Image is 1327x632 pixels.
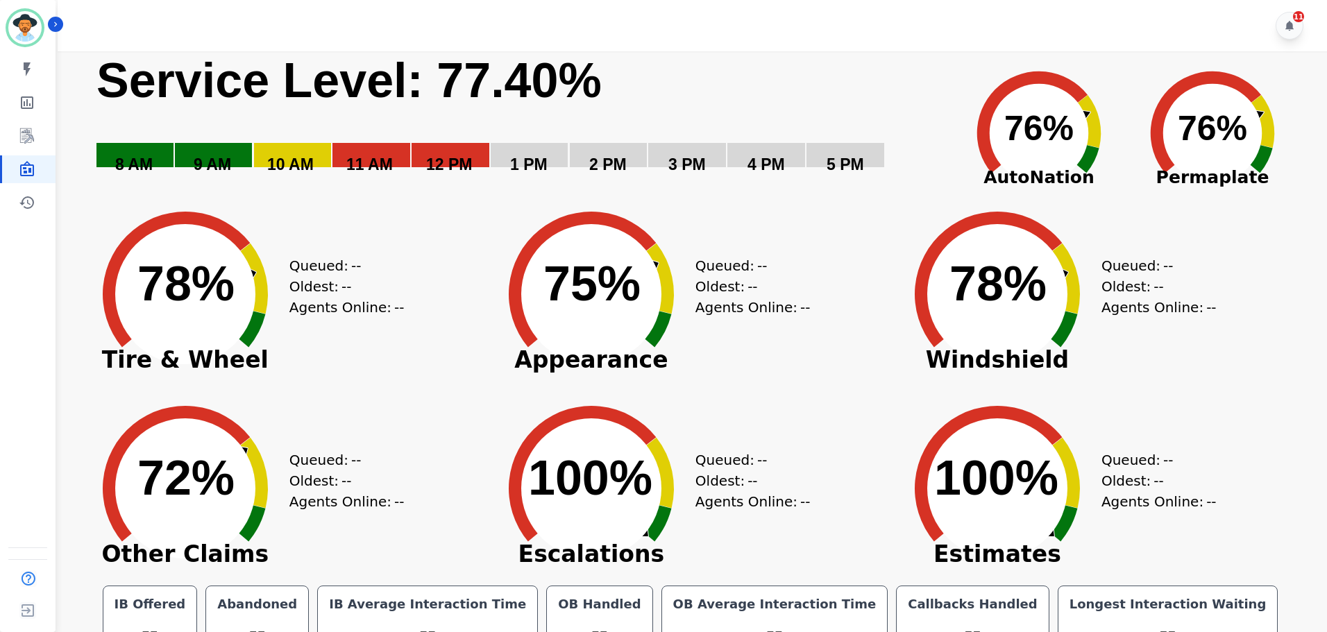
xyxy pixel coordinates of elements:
[747,276,757,297] span: --
[1101,491,1219,512] div: Agents Online:
[1101,450,1206,470] div: Queued:
[341,470,351,491] span: --
[267,155,314,173] text: 10 AM
[137,257,235,311] text: 78%
[81,547,289,561] span: Other Claims
[487,353,695,367] span: Appearance
[952,164,1126,191] span: AutoNation
[289,470,394,491] div: Oldest:
[394,491,404,512] span: --
[757,255,767,276] span: --
[800,297,810,318] span: --
[487,547,695,561] span: Escalations
[289,450,394,470] div: Queued:
[1153,470,1163,491] span: --
[346,155,393,173] text: 11 AM
[341,276,351,297] span: --
[543,257,641,311] text: 75%
[1163,255,1173,276] span: --
[695,491,813,512] div: Agents Online:
[695,297,813,318] div: Agents Online:
[326,595,529,614] div: IB Average Interaction Time
[747,155,785,173] text: 4 PM
[949,257,1047,311] text: 78%
[289,276,394,297] div: Oldest:
[695,276,800,297] div: Oldest:
[426,155,472,173] text: 12 PM
[1067,595,1269,614] div: Longest Interaction Waiting
[1126,164,1299,191] span: Permaplate
[1206,491,1216,512] span: --
[1101,255,1206,276] div: Queued:
[96,53,602,108] text: Service Level: 77.40%
[289,255,394,276] div: Queued:
[800,491,810,512] span: --
[555,595,643,614] div: OB Handled
[137,451,235,505] text: 72%
[1004,109,1074,148] text: 76%
[1206,297,1216,318] span: --
[1163,450,1173,470] span: --
[112,595,189,614] div: IB Offered
[214,595,300,614] div: Abandoned
[905,595,1040,614] div: Callbacks Handled
[1178,109,1247,148] text: 76%
[695,470,800,491] div: Oldest:
[8,11,42,44] img: Bordered avatar
[1101,276,1206,297] div: Oldest:
[893,353,1101,367] span: Windshield
[528,451,652,505] text: 100%
[1293,11,1304,22] div: 11
[695,255,800,276] div: Queued:
[289,491,407,512] div: Agents Online:
[934,451,1058,505] text: 100%
[289,297,407,318] div: Agents Online:
[1153,276,1163,297] span: --
[510,155,548,173] text: 1 PM
[827,155,864,173] text: 5 PM
[351,255,361,276] span: --
[695,450,800,470] div: Queued:
[194,155,231,173] text: 9 AM
[1101,297,1219,318] div: Agents Online:
[95,51,949,194] svg: Service Level: 0%
[81,353,289,367] span: Tire & Wheel
[893,547,1101,561] span: Estimates
[394,297,404,318] span: --
[115,155,153,173] text: 8 AM
[351,450,361,470] span: --
[757,450,767,470] span: --
[670,595,879,614] div: OB Average Interaction Time
[589,155,627,173] text: 2 PM
[668,155,706,173] text: 3 PM
[1101,470,1206,491] div: Oldest:
[747,470,757,491] span: --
